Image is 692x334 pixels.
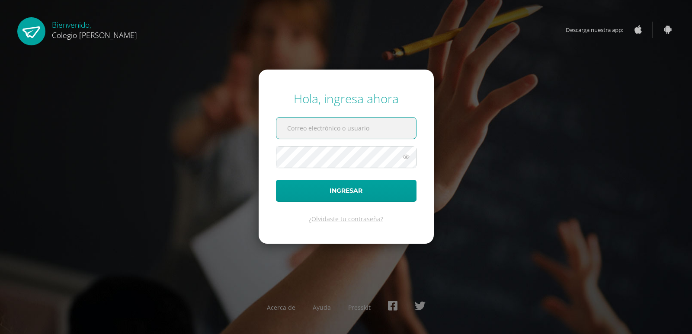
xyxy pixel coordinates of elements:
div: Bienvenido, [52,17,137,40]
a: ¿Olvidaste tu contraseña? [309,215,383,223]
a: Ayuda [313,303,331,312]
a: Acerca de [267,303,295,312]
input: Correo electrónico o usuario [276,118,416,139]
a: Presskit [348,303,371,312]
span: Descarga nuestra app: [566,22,632,38]
span: Colegio [PERSON_NAME] [52,30,137,40]
div: Hola, ingresa ahora [276,90,416,107]
button: Ingresar [276,180,416,202]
